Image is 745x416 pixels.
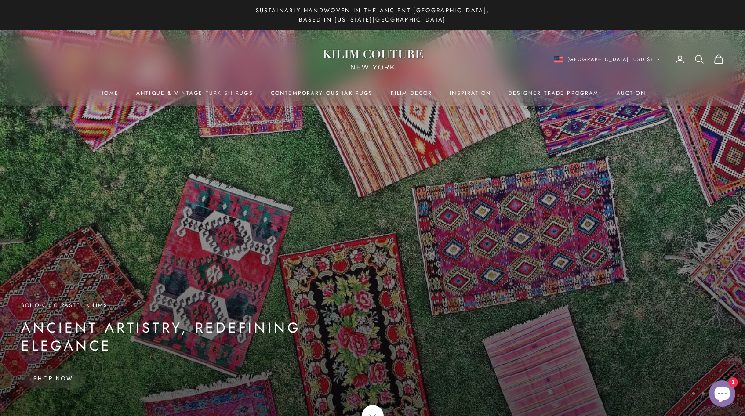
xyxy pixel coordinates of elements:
[450,89,491,98] a: Inspiration
[21,319,364,355] p: Ancient Artistry, Redefining Elegance
[567,55,653,63] span: [GEOGRAPHIC_DATA] (USD $)
[554,55,662,63] button: Change country or currency
[391,89,432,98] summary: Kilim Decor
[21,89,724,98] nav: Primary navigation
[554,54,724,65] nav: Secondary navigation
[617,89,646,98] a: Auction
[21,369,86,388] a: Shop Now
[271,89,373,98] a: Contemporary Oushak Rugs
[706,380,738,409] inbox-online-store-chat: Shopify online store chat
[250,6,496,25] p: Sustainably Handwoven in the Ancient [GEOGRAPHIC_DATA], Based in [US_STATE][GEOGRAPHIC_DATA]
[136,89,253,98] a: Antique & Vintage Turkish Rugs
[509,89,599,98] a: Designer Trade Program
[21,301,364,310] p: Boho-Chic Pastel Kilims
[99,89,119,98] a: Home
[554,56,563,63] img: United States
